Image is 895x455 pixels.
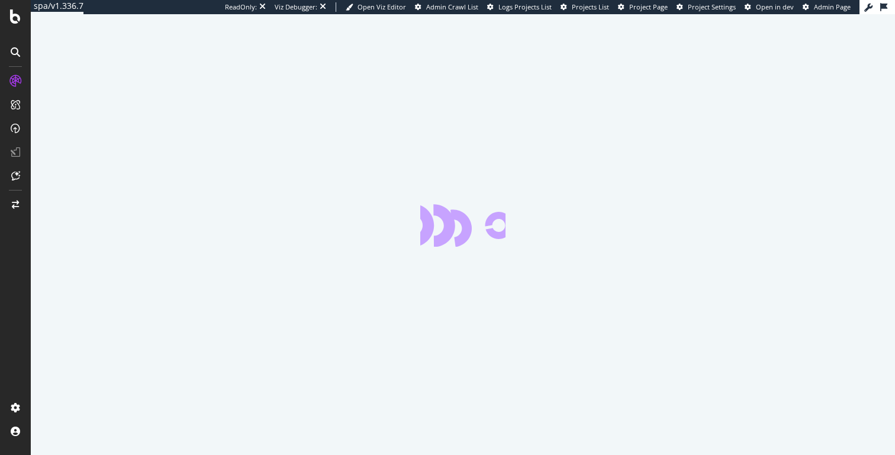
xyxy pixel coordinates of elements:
[426,2,478,11] span: Admin Crawl List
[814,2,851,11] span: Admin Page
[225,2,257,12] div: ReadOnly:
[487,2,552,12] a: Logs Projects List
[498,2,552,11] span: Logs Projects List
[745,2,794,12] a: Open in dev
[358,2,406,11] span: Open Viz Editor
[415,2,478,12] a: Admin Crawl List
[677,2,736,12] a: Project Settings
[420,204,506,247] div: animation
[618,2,668,12] a: Project Page
[572,2,609,11] span: Projects List
[688,2,736,11] span: Project Settings
[275,2,317,12] div: Viz Debugger:
[629,2,668,11] span: Project Page
[561,2,609,12] a: Projects List
[756,2,794,11] span: Open in dev
[803,2,851,12] a: Admin Page
[346,2,406,12] a: Open Viz Editor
